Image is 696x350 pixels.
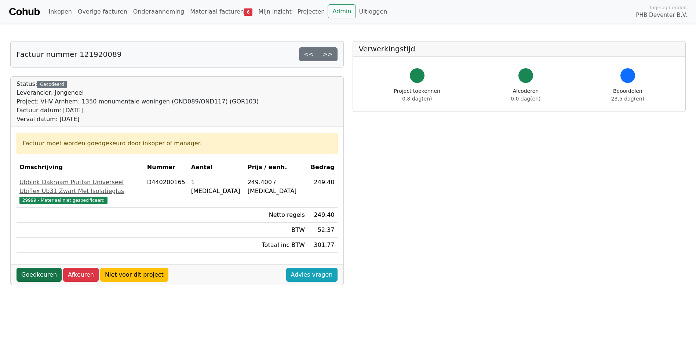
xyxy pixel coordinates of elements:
td: Netto regels [245,208,308,223]
div: Afcoderen [511,87,540,103]
span: 0.0 dag(en) [511,96,540,102]
div: Gecodeerd [37,81,67,88]
th: Omschrijving [17,160,144,175]
span: 6 [244,8,252,16]
td: 249.40 [308,175,338,208]
td: 52.37 [308,223,338,238]
span: 29999 - Materiaal niet gespecificeerd [19,197,108,204]
div: Project: VHV Arnhem: 1350 monumentale woningen (OND089/OND117) (GOR103) [17,97,259,106]
span: 23.5 dag(en) [611,96,644,102]
span: 0.8 dag(en) [402,96,432,102]
div: Factuur datum: [DATE] [17,106,259,115]
a: Onderaanneming [130,4,187,19]
div: Project toekennen [394,87,440,103]
a: Niet voor dit project [100,268,168,282]
th: Bedrag [308,160,338,175]
td: D440200165 [144,175,188,208]
div: Ubbink Dakraam Purilan Universeel Ubiflex Ub31 Zwart Met Isolatieglas [19,178,141,196]
div: Leverancier: Jongeneel [17,88,259,97]
h5: Factuur nummer 121920089 [17,50,121,59]
span: Ingelogd onder: [650,4,687,11]
a: << [299,47,318,61]
th: Nummer [144,160,188,175]
a: Uitloggen [356,4,390,19]
div: 1 [MEDICAL_DATA] [191,178,242,196]
td: 249.40 [308,208,338,223]
div: Factuur moet worden goedgekeurd door inkoper of manager. [23,139,331,148]
a: Admin [328,4,356,18]
a: Mijn inzicht [255,4,295,19]
div: Beoordelen [611,87,644,103]
div: Verval datum: [DATE] [17,115,259,124]
a: Afkeuren [63,268,99,282]
td: BTW [245,223,308,238]
td: Totaal inc BTW [245,238,308,253]
a: Ubbink Dakraam Purilan Universeel Ubiflex Ub31 Zwart Met Isolatieglas29999 - Materiaal niet gespe... [19,178,141,204]
a: Inkopen [45,4,74,19]
a: Cohub [9,3,40,21]
th: Prijs / eenh. [245,160,308,175]
div: 249.400 / [MEDICAL_DATA] [248,178,305,196]
th: Aantal [188,160,245,175]
a: Advies vragen [286,268,338,282]
a: Goedkeuren [17,268,62,282]
div: Status: [17,80,259,124]
a: >> [318,47,338,61]
td: 301.77 [308,238,338,253]
a: Materiaal facturen6 [187,4,255,19]
a: Projecten [295,4,328,19]
h5: Verwerkingstijd [359,44,680,53]
span: PHB Deventer B.V. [636,11,687,19]
a: Overige facturen [75,4,130,19]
